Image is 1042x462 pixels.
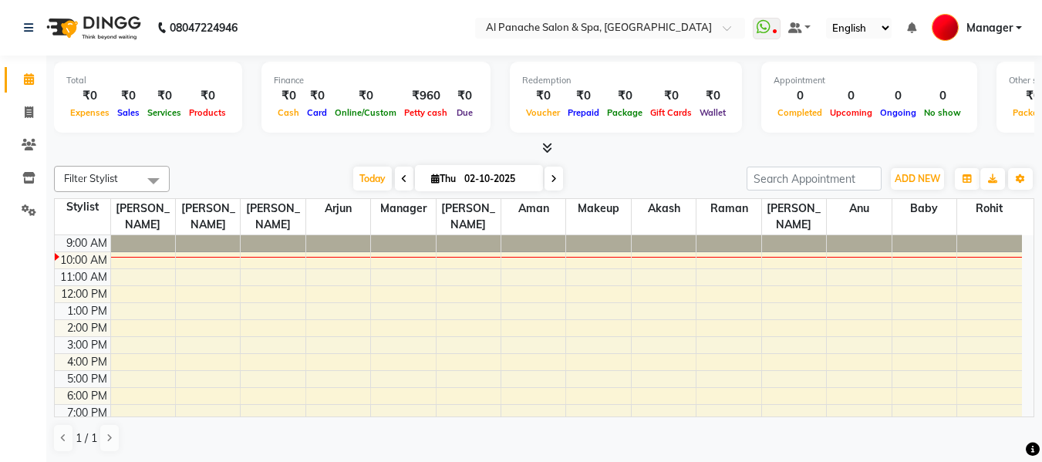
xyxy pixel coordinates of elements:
[64,303,110,319] div: 1:00 PM
[646,107,696,118] span: Gift Cards
[66,87,113,105] div: ₹0
[274,107,303,118] span: Cash
[66,107,113,118] span: Expenses
[143,87,185,105] div: ₹0
[113,107,143,118] span: Sales
[453,107,477,118] span: Due
[460,167,537,191] input: 2025-10-02
[176,199,240,234] span: [PERSON_NAME]
[876,87,920,105] div: 0
[63,235,110,251] div: 9:00 AM
[826,87,876,105] div: 0
[64,354,110,370] div: 4:00 PM
[522,87,564,105] div: ₹0
[57,252,110,268] div: 10:00 AM
[646,87,696,105] div: ₹0
[39,6,145,49] img: logo
[966,20,1013,36] span: Manager
[603,87,646,105] div: ₹0
[437,199,501,234] span: [PERSON_NAME]
[696,199,760,218] span: Raman
[66,74,230,87] div: Total
[427,173,460,184] span: Thu
[64,371,110,387] div: 5:00 PM
[331,107,400,118] span: Online/Custom
[932,14,959,41] img: Manager
[331,87,400,105] div: ₹0
[113,87,143,105] div: ₹0
[826,107,876,118] span: Upcoming
[64,388,110,404] div: 6:00 PM
[566,199,630,218] span: Makeup
[603,107,646,118] span: Package
[920,87,965,105] div: 0
[920,107,965,118] span: No show
[111,199,175,234] span: [PERSON_NAME]
[303,87,331,105] div: ₹0
[353,167,392,191] span: Today
[303,107,331,118] span: Card
[64,337,110,353] div: 3:00 PM
[522,74,730,87] div: Redemption
[632,199,696,218] span: Akash
[774,87,826,105] div: 0
[892,199,956,218] span: Baby
[696,87,730,105] div: ₹0
[57,269,110,285] div: 11:00 AM
[185,107,230,118] span: Products
[400,87,451,105] div: ₹960
[696,107,730,118] span: Wallet
[957,199,1022,218] span: Rohit
[274,87,303,105] div: ₹0
[891,168,944,190] button: ADD NEW
[58,286,110,302] div: 12:00 PM
[64,405,110,421] div: 7:00 PM
[895,173,940,184] span: ADD NEW
[55,199,110,215] div: Stylist
[400,107,451,118] span: Petty cash
[762,199,826,234] span: [PERSON_NAME]
[774,107,826,118] span: Completed
[185,87,230,105] div: ₹0
[564,87,603,105] div: ₹0
[747,167,882,191] input: Search Appointment
[774,74,965,87] div: Appointment
[64,172,118,184] span: Filter Stylist
[522,107,564,118] span: Voucher
[827,199,891,218] span: Anu
[76,430,97,447] span: 1 / 1
[143,107,185,118] span: Services
[564,107,603,118] span: Prepaid
[241,199,305,234] span: [PERSON_NAME]
[371,199,435,218] span: Manager
[274,74,478,87] div: Finance
[451,87,478,105] div: ₹0
[501,199,565,218] span: Aman
[64,320,110,336] div: 2:00 PM
[306,199,370,218] span: Arjun
[170,6,238,49] b: 08047224946
[876,107,920,118] span: Ongoing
